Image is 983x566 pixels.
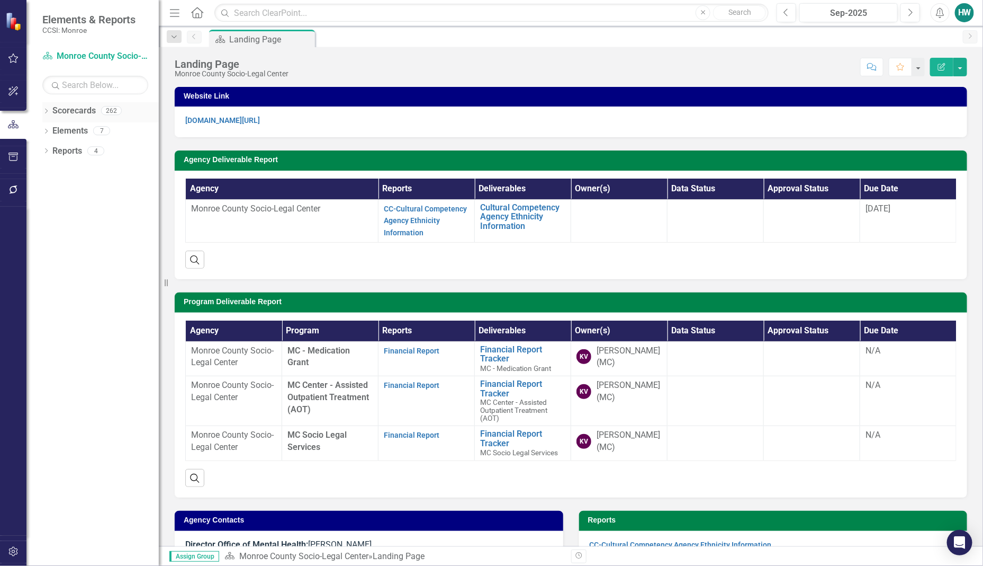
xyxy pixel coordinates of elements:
[186,376,282,426] td: Double-Click to Edit
[42,50,148,63] a: Monroe County Socio-Legal Center
[728,8,751,16] span: Search
[191,203,373,215] p: Monroe County Socio-Legal Center
[475,341,571,376] td: Double-Click to Edit Right Click for Context Menu
[597,429,662,454] div: [PERSON_NAME] (MC)
[480,448,558,457] span: MC Socio Legal Services
[865,345,951,357] div: N/A
[287,346,350,368] span: MC - Medication Grant
[475,199,571,243] td: Double-Click to Edit Right Click for Context Menu
[224,551,563,563] div: »
[287,430,347,452] span: MC Socio Legal Services
[184,92,962,100] h3: Website Link
[93,127,110,136] div: 7
[576,434,591,449] div: KV
[668,199,764,243] td: Double-Click to Edit
[239,551,368,561] a: Monroe County Socio-Legal Center
[865,379,951,392] div: N/A
[175,58,288,70] div: Landing Page
[597,379,662,404] div: [PERSON_NAME] (MC)
[480,203,565,231] a: Cultural Competency Agency Ethnicity Information
[87,146,104,155] div: 4
[384,205,467,237] a: CC-Cultural Competency Agency Ethnicity Information
[480,398,547,422] span: MC Center - Assisted Outpatient Treatment (AOT)
[175,70,288,78] div: Monroe County Socio-Legal Center
[384,381,439,390] a: Financial Report
[860,426,957,461] td: Double-Click to Edit
[668,341,764,376] td: Double-Click to Edit
[597,345,662,369] div: [PERSON_NAME] (MC)
[378,199,475,243] td: Double-Click to Edit
[52,145,82,157] a: Reports
[184,516,558,524] h3: Agency Contacts
[191,429,276,454] p: Monroe County Socio-Legal Center
[865,204,890,214] span: [DATE]
[571,341,668,376] td: Double-Click to Edit
[576,384,591,399] div: KV
[860,341,957,376] td: Double-Click to Edit
[480,364,551,373] span: MC - Medication Grant
[185,539,553,553] p: [PERSON_NAME]
[571,426,668,461] td: Double-Click to Edit
[42,26,136,34] small: CCSI: Monroe
[287,380,369,414] span: MC Center - Assisted Outpatient Treatment (AOT)
[588,516,962,524] h3: Reports
[42,76,148,94] input: Search Below...
[480,429,565,448] a: Financial Report Tracker
[571,376,668,426] td: Double-Click to Edit
[52,105,96,117] a: Scorecards
[378,426,475,461] td: Double-Click to Edit
[185,116,260,125] a: [DOMAIN_NAME][URL]
[191,345,276,369] p: Monroe County Socio-Legal Center
[803,7,894,20] div: Sep-2025
[764,426,860,461] td: Double-Click to Edit
[668,376,764,426] td: Double-Click to Edit
[184,298,962,306] h3: Program Deliverable Report
[214,4,769,22] input: Search ClearPoint...
[384,431,439,439] a: Financial Report
[378,341,475,376] td: Double-Click to Edit
[764,341,860,376] td: Double-Click to Edit
[5,12,24,31] img: ClearPoint Strategy
[475,376,571,426] td: Double-Click to Edit Right Click for Context Menu
[576,349,591,364] div: KV
[186,426,282,461] td: Double-Click to Edit
[480,345,565,364] a: Financial Report Tracker
[229,33,312,46] div: Landing Page
[101,107,122,116] div: 262
[865,429,951,441] div: N/A
[947,530,972,555] div: Open Intercom Messenger
[186,199,378,243] td: Double-Click to Edit
[799,3,898,22] button: Sep-2025
[668,426,764,461] td: Double-Click to Edit
[571,199,668,243] td: Double-Click to Edit
[955,3,974,22] button: HW
[191,379,276,404] p: Monroe County Socio-Legal Center
[764,199,860,243] td: Double-Click to Edit
[475,426,571,461] td: Double-Click to Edit Right Click for Context Menu
[764,376,860,426] td: Double-Click to Edit
[186,341,282,376] td: Double-Click to Edit
[169,551,219,562] span: Assign Group
[590,541,772,549] a: CC-Cultural Competency Agency Ethnicity Information
[860,199,957,243] td: Double-Click to Edit
[384,347,439,355] a: Financial Report
[52,125,88,137] a: Elements
[860,376,957,426] td: Double-Click to Edit
[713,5,766,20] button: Search
[373,551,425,561] div: Landing Page
[378,376,475,426] td: Double-Click to Edit
[185,540,308,550] strong: Director Office of Mental Health:
[480,379,565,398] a: Financial Report Tracker
[184,156,962,164] h3: Agency Deliverable Report
[42,13,136,26] span: Elements & Reports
